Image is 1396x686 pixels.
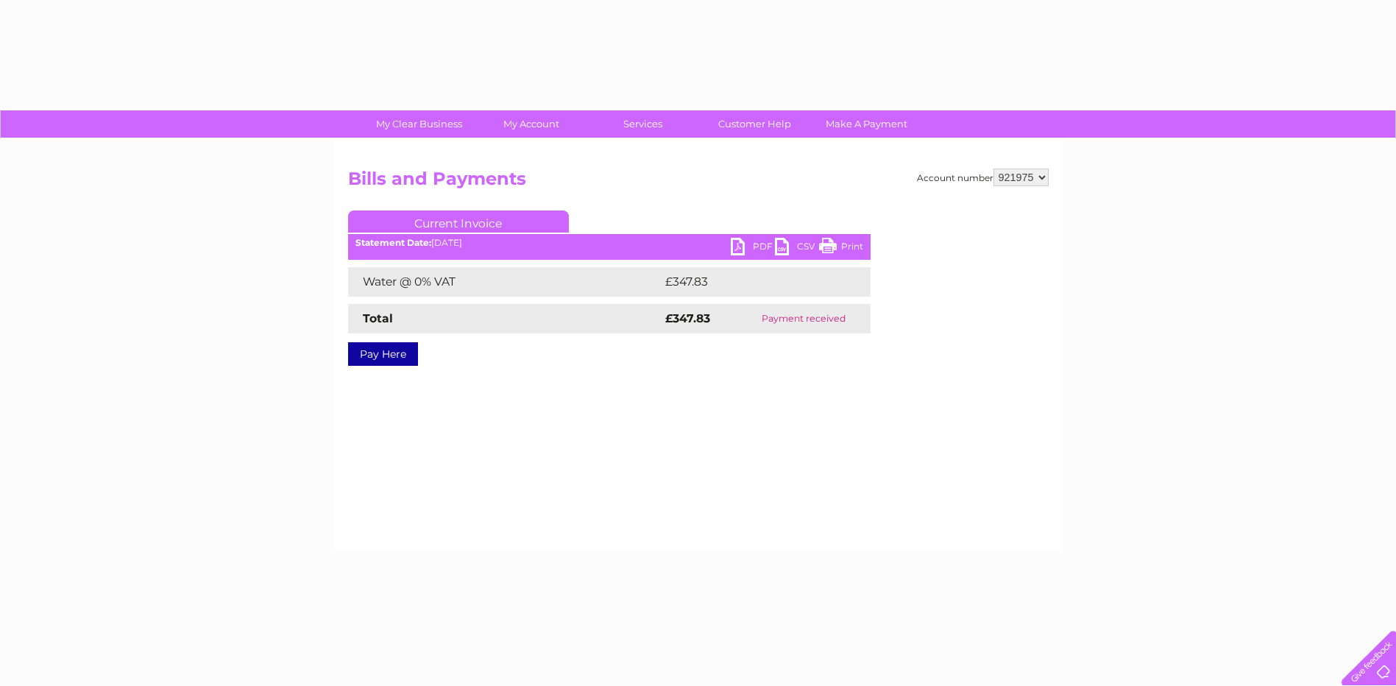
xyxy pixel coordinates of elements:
[363,311,393,325] strong: Total
[819,238,863,259] a: Print
[737,304,871,333] td: Payment received
[348,267,662,297] td: Water @ 0% VAT
[917,169,1049,186] div: Account number
[348,342,418,366] a: Pay Here
[348,238,871,248] div: [DATE]
[806,110,927,138] a: Make A Payment
[694,110,815,138] a: Customer Help
[348,169,1049,197] h2: Bills and Payments
[348,211,569,233] a: Current Invoice
[665,311,710,325] strong: £347.83
[470,110,592,138] a: My Account
[355,237,431,248] b: Statement Date:
[582,110,704,138] a: Services
[731,238,775,259] a: PDF
[662,267,844,297] td: £347.83
[358,110,480,138] a: My Clear Business
[775,238,819,259] a: CSV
